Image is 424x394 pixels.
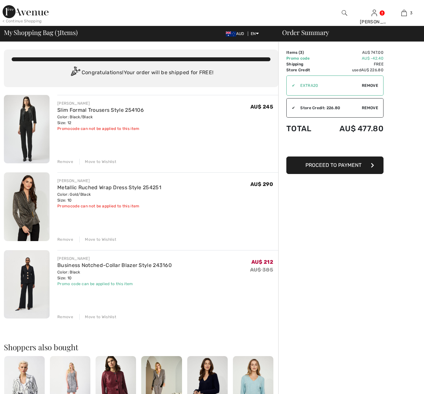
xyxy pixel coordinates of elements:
[4,29,78,36] span: My Shopping Bag ( Items)
[57,256,172,261] div: [PERSON_NAME]
[4,95,50,163] img: Slim Formal Trousers Style 254106
[12,66,270,79] div: Congratulations! Your order will be shipped for FREE!
[79,159,116,165] div: Move to Wishlist
[251,31,259,36] span: EN
[287,83,295,88] div: ✔
[57,269,172,281] div: Color: Black Size: 10
[57,114,144,126] div: Color: Black/Black Size: 12
[69,66,82,79] img: Congratulation2.svg
[322,118,384,140] td: AU$ 477.80
[79,237,116,242] div: Move to Wishlist
[250,267,273,273] s: AU$ 385
[4,172,50,241] img: Metallic Ruched Wrap Dress Style 254251
[57,100,144,106] div: [PERSON_NAME]
[401,9,407,17] img: My Bag
[286,156,384,174] button: Proceed to Payment
[372,9,377,17] img: My Info
[57,191,161,203] div: Color: Gold/Black Size: 10
[322,55,384,61] td: AU$ -42.40
[372,10,377,16] a: Sign In
[57,178,161,184] div: [PERSON_NAME]
[57,314,73,320] div: Remove
[286,118,322,140] td: Total
[3,18,42,24] div: < Continue Shopping
[274,29,420,36] div: Order Summary
[389,9,418,17] a: 3
[286,50,322,55] td: Items ( )
[286,61,322,67] td: Shipping
[322,67,384,73] td: used
[57,107,144,113] a: Slim Formal Trousers Style 254106
[226,31,247,36] span: AUD
[322,61,384,67] td: Free
[4,250,50,319] img: Business Notched-Collar Blazer Style 243160
[286,55,322,61] td: Promo code
[226,31,236,37] img: Australian Dollar
[287,105,295,111] div: ✔
[57,126,144,132] div: Promocode can not be applied to this item
[362,83,378,88] span: Remove
[4,343,278,351] h2: Shoppers also bought
[361,68,384,72] span: AU$ 226.80
[57,28,60,36] span: 3
[295,76,362,95] input: Promo code
[57,203,161,209] div: Promocode can not be applied to this item
[57,184,161,191] a: Metallic Ruched Wrap Dress Style 254251
[322,50,384,55] td: AU$ 747.00
[300,50,303,55] span: 3
[295,105,362,111] div: Store Credit: 226.80
[286,140,384,154] iframe: PayPal
[410,10,412,16] span: 3
[382,375,418,391] iframe: Opens a widget where you can find more information
[286,67,322,73] td: Store Credit
[57,262,172,268] a: Business Notched-Collar Blazer Style 243160
[251,259,273,265] span: AU$ 212
[57,159,73,165] div: Remove
[79,314,116,320] div: Move to Wishlist
[305,162,361,168] span: Proceed to Payment
[360,18,389,25] div: [PERSON_NAME]
[250,181,273,187] span: AU$ 290
[250,104,273,110] span: AU$ 245
[362,105,378,111] span: Remove
[57,281,172,287] div: Promo code can be applied to this item
[3,5,49,18] img: 1ère Avenue
[57,237,73,242] div: Remove
[342,9,347,17] img: search the website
